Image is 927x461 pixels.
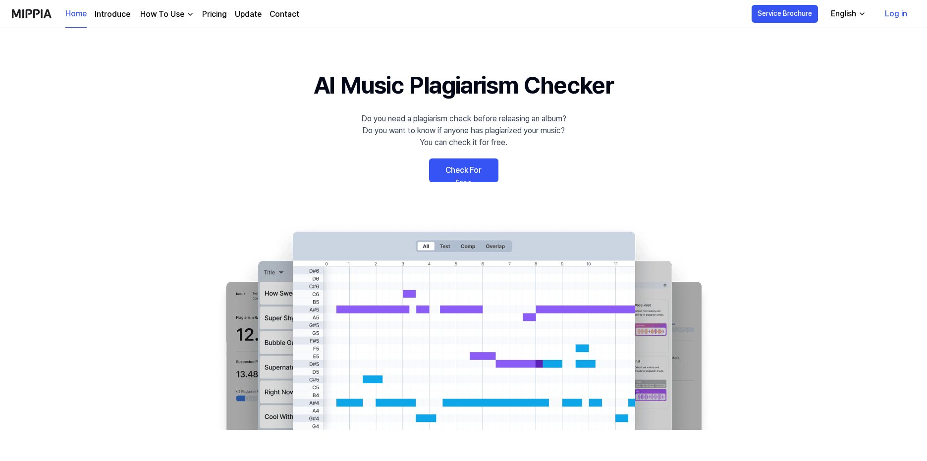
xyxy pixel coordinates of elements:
[206,222,721,430] img: main Image
[823,4,872,24] button: English
[138,8,186,20] div: How To Use
[138,8,194,20] button: How To Use
[314,67,613,103] h1: AI Music Plagiarism Checker
[752,5,818,23] button: Service Brochure
[235,8,262,20] a: Update
[186,10,194,18] img: down
[361,113,566,149] div: Do you need a plagiarism check before releasing an album? Do you want to know if anyone has plagi...
[95,8,130,20] a: Introduce
[429,158,498,182] a: Check For Free
[202,8,227,20] a: Pricing
[65,0,87,28] a: Home
[829,8,858,20] div: English
[270,8,299,20] a: Contact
